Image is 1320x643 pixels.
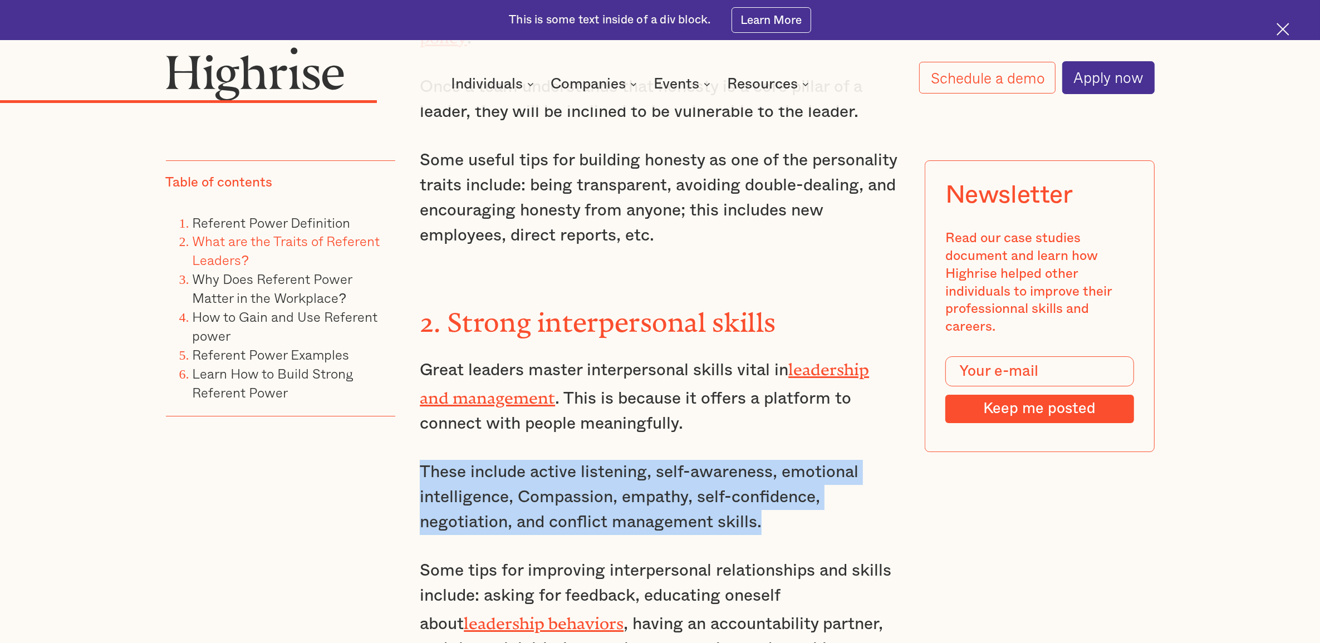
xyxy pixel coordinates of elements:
a: Why Does Referent Power Matter in the Workplace? [193,269,352,308]
div: Newsletter [945,181,1073,210]
div: Table of contents [166,174,273,192]
a: How to Gain and Use Referent power [193,306,378,346]
div: Events [654,77,714,91]
form: Modal Form [945,357,1134,423]
div: Read our case studies document and learn how Highrise helped other individuals to improve their p... [945,230,1134,336]
div: Events [654,77,699,91]
p: Great leaders master interpersonal skills vital in . This is because it offers a platform to conn... [420,355,900,436]
div: Resources [727,77,812,91]
div: Companies [551,77,626,91]
a: Referent Power Definition [193,212,351,233]
div: Resources [727,77,798,91]
a: leadership behaviors [464,613,624,625]
img: Highrise logo [166,47,345,101]
strong: 2. Strong interpersonal skills [420,307,776,325]
input: Your e-mail [945,357,1134,387]
a: Learn How to Build Strong Referent Power [193,363,354,403]
div: Individuals [451,77,537,91]
a: Apply now [1062,61,1155,94]
div: Individuals [451,77,523,91]
p: These include active listening, self-awareness, emotional intelligence, Compassion, empathy, self... [420,460,900,535]
input: Keep me posted [945,395,1134,423]
a: Referent Power Examples [193,344,350,365]
a: What are the Traits of Referent Leaders? [193,231,380,271]
img: Cross icon [1277,23,1289,36]
a: Schedule a demo [919,62,1056,94]
p: Some useful tips for building honesty as one of the personality traits include: being transparent... [420,148,900,248]
div: Companies [551,77,640,91]
div: This is some text inside of a div block. [509,12,711,28]
a: Learn More [732,7,811,32]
